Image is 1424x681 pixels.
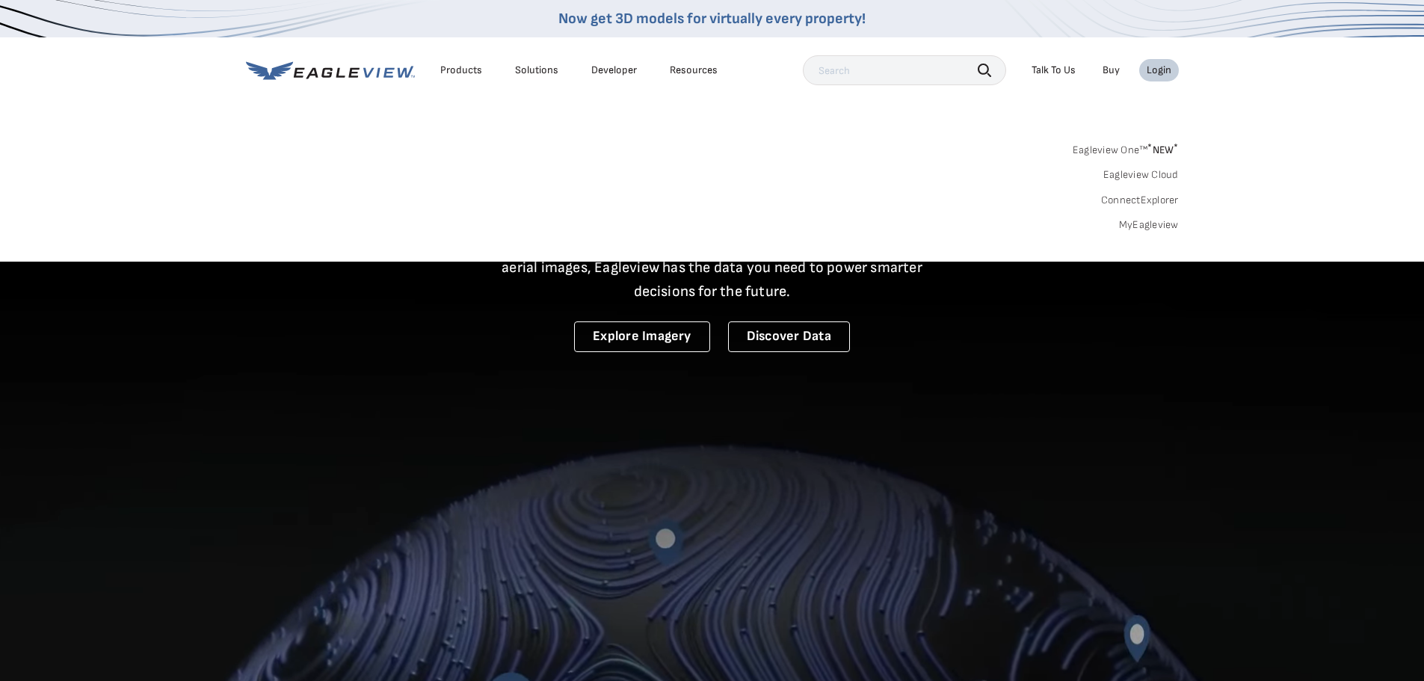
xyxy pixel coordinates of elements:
a: Buy [1103,64,1120,77]
input: Search [803,55,1006,85]
div: Login [1147,64,1171,77]
a: MyEagleview [1119,218,1179,232]
div: Products [440,64,482,77]
p: A new era starts here. Built on more than 3.5 billion high-resolution aerial images, Eagleview ha... [484,232,941,303]
a: Explore Imagery [574,321,710,352]
a: Developer [591,64,637,77]
a: ConnectExplorer [1101,194,1179,207]
a: Now get 3D models for virtually every property! [558,10,866,28]
div: Resources [670,64,718,77]
div: Solutions [515,64,558,77]
div: Talk To Us [1032,64,1076,77]
a: Discover Data [728,321,850,352]
span: NEW [1147,144,1178,156]
a: Eagleview Cloud [1103,168,1179,182]
a: Eagleview One™*NEW* [1073,139,1179,156]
